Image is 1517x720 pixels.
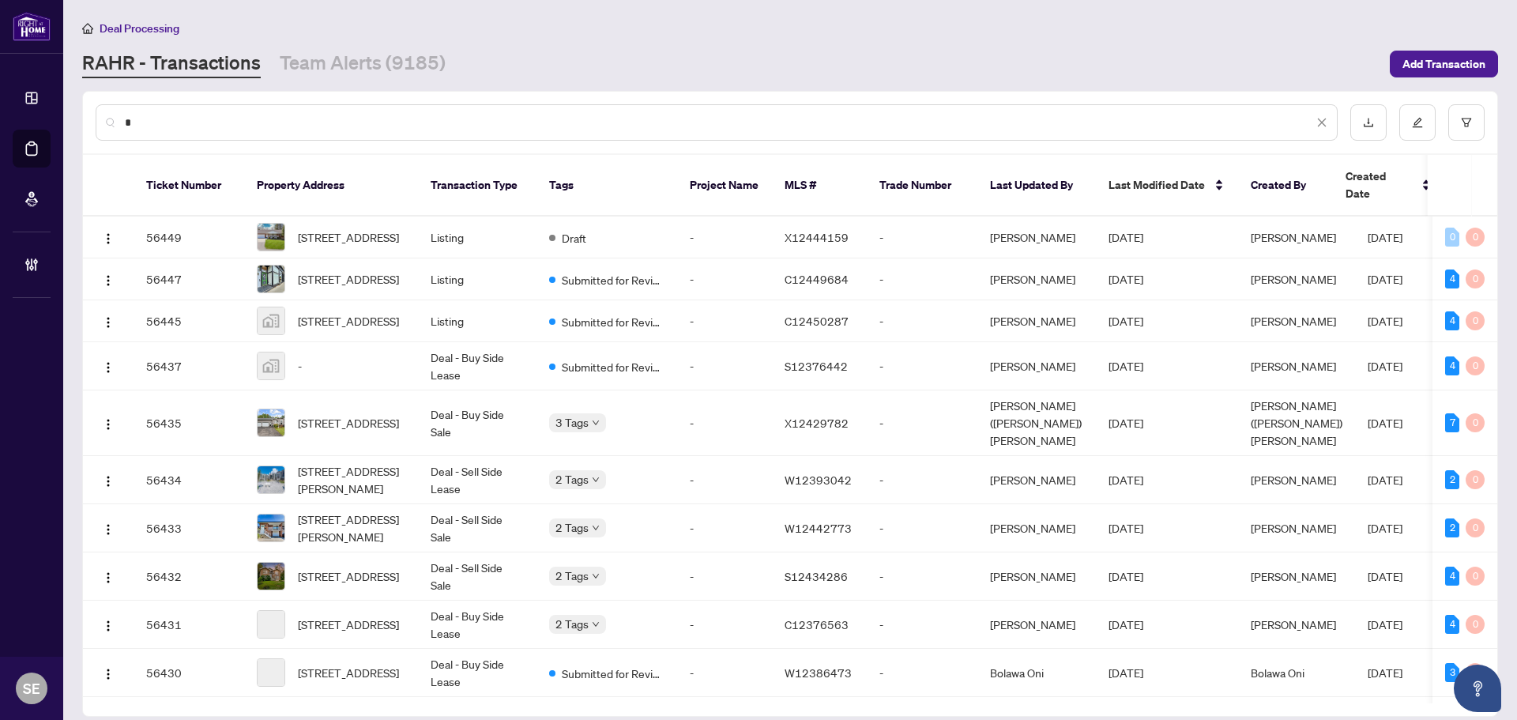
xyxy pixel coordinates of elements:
th: MLS # [772,155,867,217]
span: [DATE] [1368,473,1402,487]
td: 56437 [134,342,244,390]
td: - [867,258,977,300]
td: - [867,552,977,601]
div: 0 [1466,615,1485,634]
span: C12449684 [785,272,849,286]
span: [DATE] [1109,359,1143,373]
img: thumbnail-img [258,266,284,292]
span: 3 Tags [555,413,589,432]
th: Property Address [244,155,418,217]
button: Logo [96,308,121,334]
div: 4 [1445,311,1459,330]
span: [DATE] [1109,473,1143,487]
span: [PERSON_NAME] [1251,521,1336,535]
div: 4 [1445,615,1459,634]
td: Deal - Buy Side Lease [418,601,536,649]
div: 4 [1445,567,1459,586]
img: Logo [102,523,115,536]
span: [PERSON_NAME] [1251,314,1336,328]
div: 0 [1466,413,1485,432]
span: [DATE] [1368,272,1402,286]
button: edit [1399,104,1436,141]
span: Add Transaction [1402,51,1485,77]
td: Listing [418,300,536,342]
img: thumbnail-img [258,466,284,493]
td: - [867,300,977,342]
span: [PERSON_NAME] [1251,272,1336,286]
div: 0 [1466,567,1485,586]
td: 56435 [134,390,244,456]
div: 3 [1445,663,1459,682]
th: Last Modified Date [1096,155,1238,217]
button: Add Transaction [1390,51,1498,77]
img: thumbnail-img [258,409,284,436]
span: [PERSON_NAME] ([PERSON_NAME]) [PERSON_NAME] [1251,398,1342,447]
div: 0 [1466,356,1485,375]
button: filter [1448,104,1485,141]
td: 56432 [134,552,244,601]
span: Bolawa Oni [1251,665,1304,680]
span: [PERSON_NAME] [1251,473,1336,487]
span: 2 Tags [555,615,589,633]
span: [DATE] [1368,617,1402,631]
span: [DATE] [1109,314,1143,328]
td: - [677,504,772,552]
th: Project Name [677,155,772,217]
span: download [1363,117,1374,128]
span: [STREET_ADDRESS][PERSON_NAME] [298,462,405,497]
div: 0 [1466,311,1485,330]
span: 2 Tags [555,518,589,537]
span: [DATE] [1109,416,1143,430]
th: Last Updated By [977,155,1096,217]
span: Draft [562,229,586,247]
span: S12376442 [785,359,848,373]
span: X12429782 [785,416,849,430]
td: [PERSON_NAME] [977,504,1096,552]
span: [DATE] [1109,569,1143,583]
td: - [867,456,977,504]
span: Submitted for Review [562,271,664,288]
button: Logo [96,660,121,685]
td: [PERSON_NAME] [977,552,1096,601]
th: Created Date [1333,155,1444,217]
a: Team Alerts (9185) [280,50,446,78]
span: W12393042 [785,473,852,487]
span: home [82,23,93,34]
span: [DATE] [1109,665,1143,680]
td: Bolawa Oni [977,649,1096,697]
td: [PERSON_NAME] [977,456,1096,504]
th: Transaction Type [418,155,536,217]
span: [DATE] [1368,314,1402,328]
td: - [677,601,772,649]
td: - [677,342,772,390]
button: Open asap [1454,665,1501,712]
span: Submitted for Review [562,358,664,375]
button: Logo [96,467,121,492]
img: thumbnail-img [258,224,284,251]
div: 2 [1445,518,1459,537]
div: 0 [1466,518,1485,537]
td: 56430 [134,649,244,697]
td: Deal - Buy Side Lease [418,342,536,390]
th: Ticket Number [134,155,244,217]
span: [STREET_ADDRESS] [298,270,399,288]
span: [DATE] [1109,230,1143,244]
td: - [867,504,977,552]
td: - [867,649,977,697]
span: filter [1461,117,1472,128]
td: - [677,258,772,300]
span: X12444159 [785,230,849,244]
div: 0 [1466,270,1485,288]
td: Deal - Sell Side Lease [418,456,536,504]
td: 56434 [134,456,244,504]
td: - [867,390,977,456]
span: [STREET_ADDRESS] [298,567,399,585]
td: - [677,456,772,504]
td: Listing [418,258,536,300]
span: [DATE] [1368,416,1402,430]
span: close [1316,117,1327,128]
div: 0 [1466,228,1485,247]
a: RAHR - Transactions [82,50,261,78]
td: 56445 [134,300,244,342]
span: [STREET_ADDRESS] [298,312,399,330]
